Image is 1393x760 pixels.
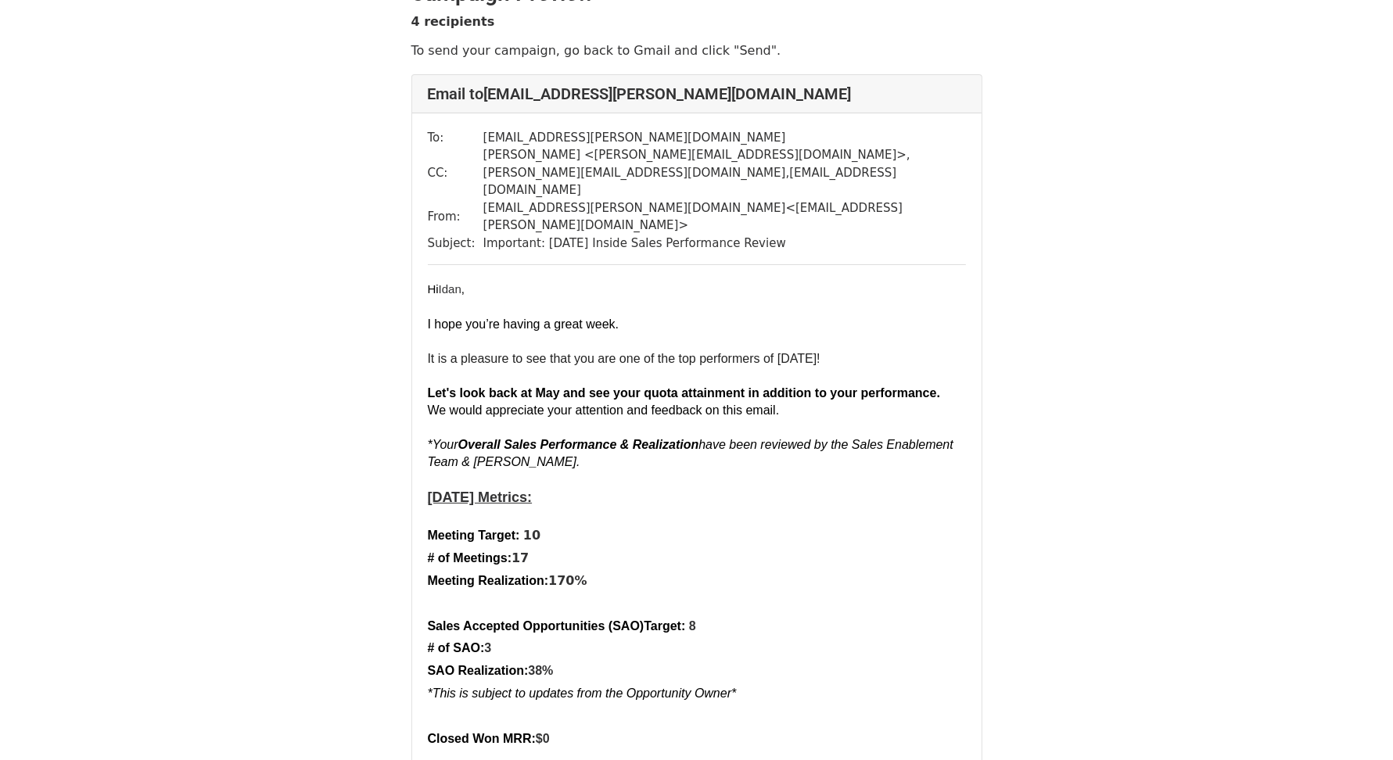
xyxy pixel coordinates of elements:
[428,84,966,103] h4: Email to [EMAIL_ADDRESS][PERSON_NAME][DOMAIN_NAME]
[548,573,587,588] b: 170%
[483,235,966,253] td: Important: [DATE] Inside Sales Performance Review
[512,550,529,565] b: 17
[689,619,696,633] b: 8
[644,619,685,633] b: Target:
[428,489,533,505] u: [DATE] Metrics:
[536,732,550,745] b: $0
[428,687,737,700] span: *This is subject to updates from the Opportunity Owner*
[483,199,966,235] td: [EMAIL_ADDRESS][PERSON_NAME][DOMAIN_NAME] < [EMAIL_ADDRESS][PERSON_NAME][DOMAIN_NAME] >
[428,732,536,745] b: Closed Won MRR:
[428,529,520,542] b: Meeting Target:
[1315,685,1393,760] iframe: Chat Widget
[411,14,495,29] strong: 4 recipients
[428,129,483,147] td: To:
[428,282,465,296] font: Idan
[428,574,549,587] span: Meeting Realization:
[1315,685,1393,760] div: Tiện ích trò chuyện
[428,282,439,296] span: Hi
[428,438,953,468] span: have been reviewed by the Sales Enablement Team & [PERSON_NAME].
[483,146,966,199] td: [PERSON_NAME] < [PERSON_NAME][EMAIL_ADDRESS][DOMAIN_NAME] >, [PERSON_NAME][EMAIL_ADDRESS][DOMAIN_...
[428,352,820,365] font: It is a pleasure to see that you are one of the top performers of [DATE]!
[411,42,982,59] p: To send your campaign, go back to Gmail and click "Send".
[428,619,644,633] span: Sales Accepted Opportunities (SAO)
[523,528,540,543] b: 10
[483,129,966,147] td: [EMAIL_ADDRESS][PERSON_NAME][DOMAIN_NAME]
[428,551,512,565] b: # of Meetings:
[428,235,483,253] td: Subject:
[528,664,553,677] b: 38%
[428,403,780,417] span: We would appreciate your attention and feedback on this email.
[428,146,483,199] td: CC:
[428,386,560,400] span: Let's look back at May
[428,438,458,451] span: *Your
[563,386,940,400] span: and see your quota attainment in addition to your performance.
[428,664,529,677] b: SAO Realization:
[428,641,492,654] font: 3
[428,641,485,654] span: # of SAO:
[461,282,465,296] span: ,
[428,199,483,235] td: From:
[428,317,619,331] font: I hope you’re having a great week.
[458,438,699,451] span: Overall Sales Performance & Realization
